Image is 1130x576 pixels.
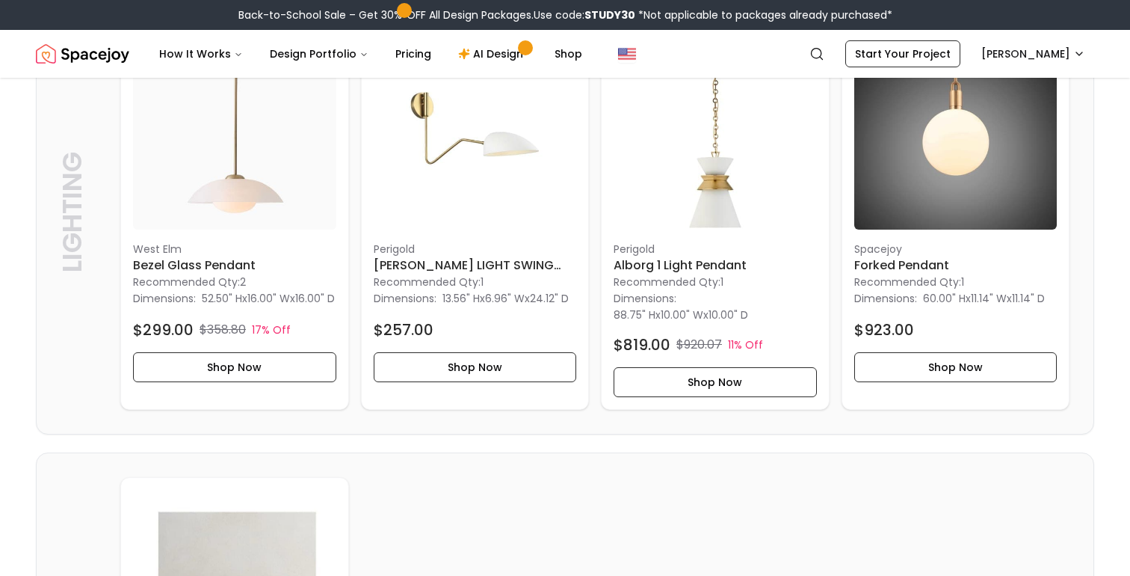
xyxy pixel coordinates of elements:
[845,40,960,67] a: Start Your Project
[446,39,540,69] a: AI Design
[374,319,433,340] h4: $257.00
[374,275,577,289] p: Recommended Qty: 1
[614,275,817,289] p: Recommended Qty: 1
[614,289,676,307] p: Dimensions:
[442,291,569,306] p: x x
[614,27,817,230] img: Alborg 1 Light Pendant image
[485,291,525,306] span: 6.96" W
[133,257,336,275] h6: Bezel Glass Pendant
[361,14,590,411] div: JANE LIGHT SWING ARM
[374,257,577,275] h6: [PERSON_NAME] LIGHT SWING ARM
[854,27,1058,230] img: Forked Pendant image
[361,14,590,411] a: JANE LIGHT SWING ARM imagePerigold[PERSON_NAME] LIGHT SWING ARMRecommended Qty:1Dimensions:13.56"...
[238,7,892,22] div: Back-to-School Sale – Get 30% OFF All Design Packages.
[258,39,380,69] button: Design Portfolio
[601,14,830,411] a: Alborg 1 Light Pendant imagePerigoldAlborg 1 Light PendantRecommended Qty:1Dimensions:88.75" Hx10...
[147,39,594,69] nav: Main
[854,257,1058,275] h6: Forked Pendant
[676,336,722,354] p: $920.07
[202,291,242,306] span: 52.50" H
[971,291,1007,306] span: 11.14" W
[614,242,817,257] p: Perigold
[584,7,635,22] b: STUDY30
[842,14,1070,411] a: Forked Pendant imageSpacejoyForked PendantRecommended Qty:1Dimensions:60.00" Hx11.14" Wx11.14" D$...
[854,352,1058,382] button: Shop Now
[1012,291,1045,306] span: 11.14" D
[374,352,577,382] button: Shop Now
[202,291,335,306] p: x x
[854,319,914,340] h4: $923.00
[614,307,748,322] p: x x
[708,307,748,322] span: 10.00" D
[133,242,336,257] p: West Elm
[383,39,443,69] a: Pricing
[133,289,196,307] p: Dimensions:
[374,27,577,230] img: JANE LIGHT SWING ARM image
[614,334,670,355] h4: $819.00
[247,291,290,306] span: 16.00" W
[133,27,336,230] img: Bezel Glass Pendant image
[543,39,594,69] a: Shop
[854,289,917,307] p: Dimensions:
[133,275,336,289] p: Recommended Qty: 2
[661,307,703,322] span: 10.00" W
[972,40,1094,67] button: [PERSON_NAME]
[854,242,1058,257] p: Spacejoy
[614,257,817,275] h6: Alborg 1 Light Pendant
[442,291,480,306] span: 13.56" H
[133,352,336,382] button: Shop Now
[374,242,577,257] p: Perigold
[635,7,892,22] span: *Not applicable to packages already purchased*
[36,30,1094,78] nav: Global
[120,14,349,411] a: Bezel Glass Pendant imageWest ElmBezel Glass PendantRecommended Qty:2Dimensions:52.50" Hx16.00" W...
[36,39,129,69] img: Spacejoy Logo
[842,14,1070,411] div: Forked Pendant
[252,322,291,337] p: 17% Off
[923,291,966,306] span: 60.00" H
[295,291,335,306] span: 16.00" D
[854,275,1058,289] p: Recommended Qty: 1
[618,45,636,63] img: United States
[601,14,830,411] div: Alborg 1 Light Pendant
[728,337,763,352] p: 11% Off
[147,39,255,69] button: How It Works
[133,319,194,340] h4: $299.00
[200,321,246,339] p: $358.80
[120,14,349,411] div: Bezel Glass Pendant
[530,291,569,306] span: 24.12" D
[614,307,655,322] span: 88.75" H
[374,289,436,307] p: Dimensions:
[534,7,635,22] span: Use code:
[923,291,1045,306] p: x x
[614,367,817,397] button: Shop Now
[58,32,87,391] p: Lighting
[36,39,129,69] a: Spacejoy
